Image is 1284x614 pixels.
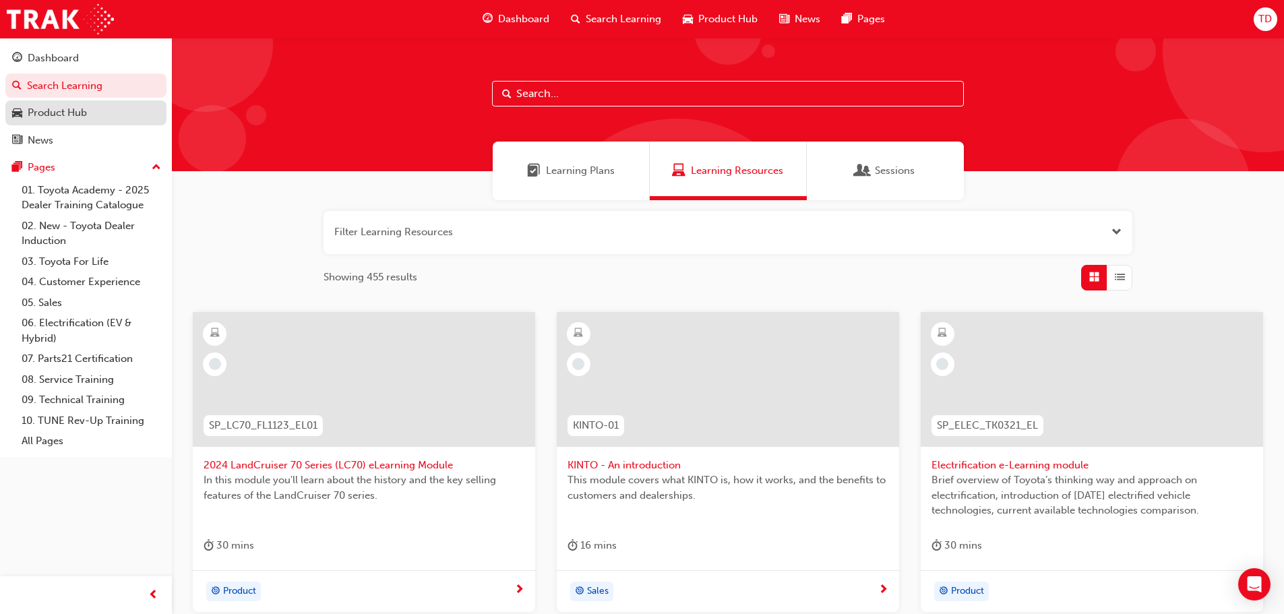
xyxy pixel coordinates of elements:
[1111,224,1122,240] button: Open the filter
[951,584,984,599] span: Product
[931,537,942,554] span: duration-icon
[878,584,888,596] span: next-icon
[204,537,254,554] div: 30 mins
[587,584,609,599] span: Sales
[931,537,982,554] div: 30 mins
[5,155,166,180] button: Pages
[1115,270,1125,285] span: List
[1238,568,1271,601] div: Open Intercom Messenger
[672,5,768,33] a: car-iconProduct Hub
[209,418,317,433] span: SP_LC70_FL1123_EL01
[204,472,524,503] span: In this module you'll learn about the history and the key selling features of the LandCruiser 70 ...
[831,5,896,33] a: pages-iconPages
[572,358,584,370] span: learningRecordVerb_NONE-icon
[691,163,783,179] span: Learning Resources
[939,583,948,601] span: target-icon
[152,159,161,177] span: up-icon
[472,5,560,33] a: guage-iconDashboard
[28,133,53,148] div: News
[857,11,885,27] span: Pages
[5,73,166,98] a: Search Learning
[573,418,619,433] span: KINTO-01
[16,369,166,390] a: 08. Service Training
[223,584,256,599] span: Product
[5,46,166,71] a: Dashboard
[16,251,166,272] a: 03. Toyota For Life
[875,163,915,179] span: Sessions
[493,142,650,200] a: Learning PlansLearning Plans
[12,162,22,174] span: pages-icon
[483,11,493,28] span: guage-icon
[5,128,166,153] a: News
[492,81,964,106] input: Search...
[921,312,1263,613] a: SP_ELEC_TK0321_ELElectrification e-Learning moduleBrief overview of Toyota’s thinking way and app...
[7,4,114,34] img: Trak
[842,11,852,28] span: pages-icon
[568,458,888,473] span: KINTO - An introduction
[148,587,158,604] span: prev-icon
[527,163,541,179] span: Learning Plans
[5,100,166,125] a: Product Hub
[936,358,948,370] span: learningRecordVerb_NONE-icon
[931,472,1252,518] span: Brief overview of Toyota’s thinking way and approach on electrification, introduction of [DATE] e...
[324,270,417,285] span: Showing 455 results
[204,537,214,554] span: duration-icon
[779,11,789,28] span: news-icon
[204,458,524,473] span: 2024 LandCruiser 70 Series (LC70) eLearning Module
[12,53,22,65] span: guage-icon
[546,163,615,179] span: Learning Plans
[931,458,1252,473] span: Electrification e-Learning module
[16,180,166,216] a: 01. Toyota Academy - 2025 Dealer Training Catalogue
[193,312,535,613] a: SP_LC70_FL1123_EL012024 LandCruiser 70 Series (LC70) eLearning ModuleIn this module you'll learn ...
[12,107,22,119] span: car-icon
[575,583,584,601] span: target-icon
[937,418,1038,433] span: SP_ELEC_TK0321_EL
[211,583,220,601] span: target-icon
[568,537,617,554] div: 16 mins
[28,105,87,121] div: Product Hub
[768,5,831,33] a: news-iconNews
[5,43,166,155] button: DashboardSearch LearningProduct HubNews
[856,163,869,179] span: Sessions
[28,160,55,175] div: Pages
[683,11,693,28] span: car-icon
[514,584,524,596] span: next-icon
[938,325,947,342] span: learningResourceType_ELEARNING-icon
[557,312,899,613] a: KINTO-01KINTO - An introductionThis module covers what KINTO is, how it works, and the benefits t...
[209,358,221,370] span: learningRecordVerb_NONE-icon
[698,11,758,27] span: Product Hub
[16,431,166,452] a: All Pages
[210,325,220,342] span: learningResourceType_ELEARNING-icon
[502,86,512,102] span: Search
[586,11,661,27] span: Search Learning
[16,410,166,431] a: 10. TUNE Rev-Up Training
[12,80,22,92] span: search-icon
[795,11,820,27] span: News
[568,472,888,503] span: This module covers what KINTO is, how it works, and the benefits to customers and dealerships.
[568,537,578,554] span: duration-icon
[1254,7,1277,31] button: TD
[1089,270,1099,285] span: Grid
[16,216,166,251] a: 02. New - Toyota Dealer Induction
[16,313,166,348] a: 06. Electrification (EV & Hybrid)
[16,348,166,369] a: 07. Parts21 Certification
[574,325,583,342] span: learningResourceType_ELEARNING-icon
[16,390,166,410] a: 09. Technical Training
[1258,11,1272,27] span: TD
[672,163,685,179] span: Learning Resources
[12,135,22,147] span: news-icon
[560,5,672,33] a: search-iconSearch Learning
[571,11,580,28] span: search-icon
[807,142,964,200] a: SessionsSessions
[16,272,166,293] a: 04. Customer Experience
[650,142,807,200] a: Learning ResourcesLearning Resources
[16,293,166,313] a: 05. Sales
[498,11,549,27] span: Dashboard
[28,51,79,66] div: Dashboard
